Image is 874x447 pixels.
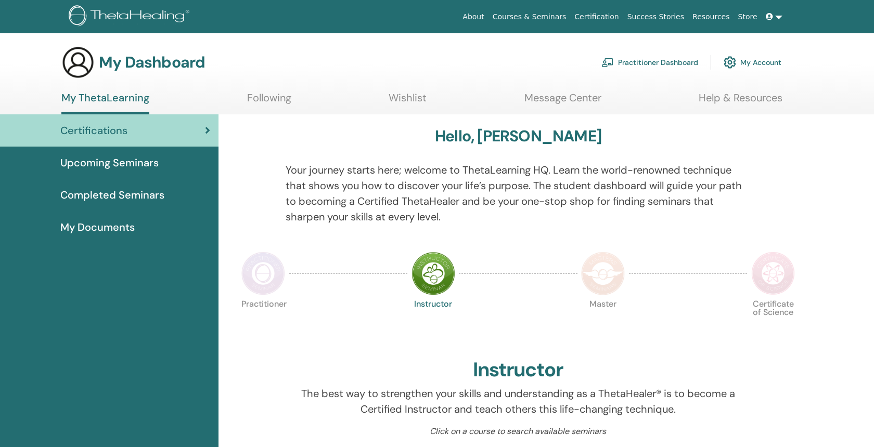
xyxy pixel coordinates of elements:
h3: My Dashboard [99,53,205,72]
a: My Account [724,51,781,74]
h3: Hello, [PERSON_NAME] [435,127,601,146]
img: generic-user-icon.jpg [61,46,95,79]
a: My ThetaLearning [61,91,149,114]
a: Message Center [524,91,601,112]
img: Instructor [412,252,455,295]
p: Your journey starts here; welcome to ThetaLearning HQ. Learn the world-renowned technique that sh... [286,162,751,225]
a: Success Stories [623,7,688,27]
a: Wishlist [389,91,427,112]
a: Practitioner Dashboard [601,51,698,74]
a: Following [247,91,291,112]
span: Completed Seminars [60,187,164,203]
h2: Instructor [473,358,564,382]
img: Certificate of Science [751,252,795,295]
span: Certifications [60,123,127,138]
p: The best way to strengthen your skills and understanding as a ThetaHealer® is to become a Certifi... [286,386,751,417]
a: Certification [570,7,623,27]
p: Certificate of Science [751,300,795,344]
a: Help & Resources [699,91,782,112]
img: chalkboard-teacher.svg [601,58,614,67]
span: My Documents [60,219,135,235]
img: Master [581,252,625,295]
p: Click on a course to search available seminars [286,425,751,438]
img: cog.svg [724,54,736,71]
a: Courses & Seminars [489,7,571,27]
p: Master [581,300,625,344]
a: Store [734,7,762,27]
p: Instructor [412,300,455,344]
span: Upcoming Seminars [60,155,159,170]
img: Practitioner [241,252,285,295]
p: Practitioner [241,300,285,344]
img: logo.png [69,5,193,29]
a: Resources [688,7,734,27]
a: About [458,7,488,27]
